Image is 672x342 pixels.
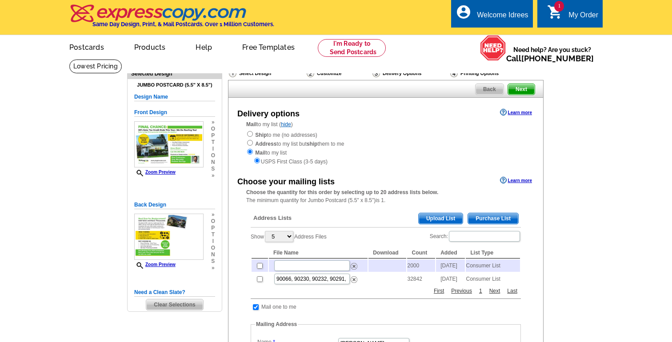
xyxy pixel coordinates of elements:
[211,159,215,166] span: n
[211,251,215,258] span: n
[547,314,672,342] iframe: LiveChat chat widget
[255,150,265,156] strong: Mail
[407,259,435,272] td: 2000
[477,11,528,24] div: Welcome Idrees
[228,36,309,57] a: Free Templates
[134,82,215,88] h4: Jumbo Postcard (5.5" x 8.5")
[372,69,449,80] div: Delivery Options
[351,276,357,283] img: delete.png
[92,21,274,28] h4: Same Day Design, Print, & Mail Postcards. Over 1 Million Customers.
[134,262,176,267] a: Zoom Preview
[211,132,215,139] span: p
[246,189,438,195] strong: Choose the quantity for this order by selecting up to 20 address lists below.
[449,231,520,242] input: Search:
[351,263,357,270] img: delete.png
[246,130,525,166] div: to me (no addresses) to my list but them to me to my list
[477,287,484,295] a: 1
[506,45,598,63] span: Need help? Are you stuck?
[500,177,532,184] a: Learn more
[134,121,204,167] img: small-thumb.jpg
[128,69,222,78] div: Selected Design
[211,146,215,152] span: i
[269,247,368,258] th: File Name
[251,230,327,243] label: Show Address Files
[211,225,215,231] span: p
[351,274,357,281] a: Remove this list
[436,259,465,272] td: [DATE]
[506,54,594,63] span: Call
[228,188,543,204] div: The minimum quantity for Jumbo Postcard (5.5" x 8.5")is 1.
[475,84,504,95] a: Back
[229,69,236,77] img: Select Design
[281,121,291,127] a: hide
[547,4,563,20] i: shopping_cart
[237,108,300,120] div: Delivery options
[211,258,215,265] span: s
[468,213,518,224] span: Purchase List
[211,152,215,159] span: o
[372,69,380,77] img: Delivery Options
[211,245,215,251] span: o
[211,126,215,132] span: o
[211,238,215,245] span: i
[134,170,176,175] a: Zoom Preview
[211,139,215,146] span: t
[55,36,118,57] a: Postcards
[255,320,298,328] legend: Mailing Address
[436,247,465,258] th: Added
[253,214,292,222] span: Address Lists
[181,36,226,57] a: Help
[449,69,528,78] div: Printing Options
[134,201,215,209] h5: Back Design
[211,119,215,126] span: »
[368,247,406,258] th: Download
[480,35,506,61] img: help
[500,109,532,116] a: Learn more
[554,1,564,12] span: 1
[466,259,520,272] td: Consumer List
[255,132,267,138] strong: Ship
[211,265,215,271] span: »
[436,273,465,285] td: [DATE]
[120,36,180,57] a: Products
[476,84,504,95] span: Back
[146,299,203,310] span: Clear Selections
[228,120,543,166] div: to my list ( )
[521,54,594,63] a: [PHONE_NUMBER]
[261,302,297,311] td: Mail one to me
[407,273,435,285] td: 32842
[211,166,215,172] span: s
[134,214,204,260] img: small-thumb.jpg
[307,69,314,77] img: Customize
[255,141,276,147] strong: Address
[265,231,293,242] select: ShowAddress Files
[211,231,215,238] span: t
[568,11,598,24] div: My Order
[508,84,535,95] span: Next
[211,172,215,179] span: »
[228,69,306,80] div: Select Design
[456,4,472,20] i: account_circle
[407,247,435,258] th: Count
[306,69,372,78] div: Customize
[487,287,503,295] a: Next
[211,211,215,218] span: »
[246,121,256,127] strong: Mail
[246,157,525,166] div: USPS First Class (3-5 days)
[466,247,520,258] th: List Type
[466,273,520,285] td: Consumer List
[432,287,446,295] a: First
[134,288,215,297] h5: Need a Clean Slate?
[134,93,215,101] h5: Design Name
[307,141,318,147] strong: ship
[237,176,335,188] div: Choose your mailing lists
[449,287,474,295] a: Previous
[505,287,520,295] a: Last
[69,11,274,28] a: Same Day Design, Print, & Mail Postcards. Over 1 Million Customers.
[419,213,463,224] span: Upload List
[547,10,598,21] a: 1 shopping_cart My Order
[450,69,458,77] img: Printing Options & Summary
[134,108,215,117] h5: Front Design
[351,261,357,267] a: Remove this list
[211,218,215,225] span: o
